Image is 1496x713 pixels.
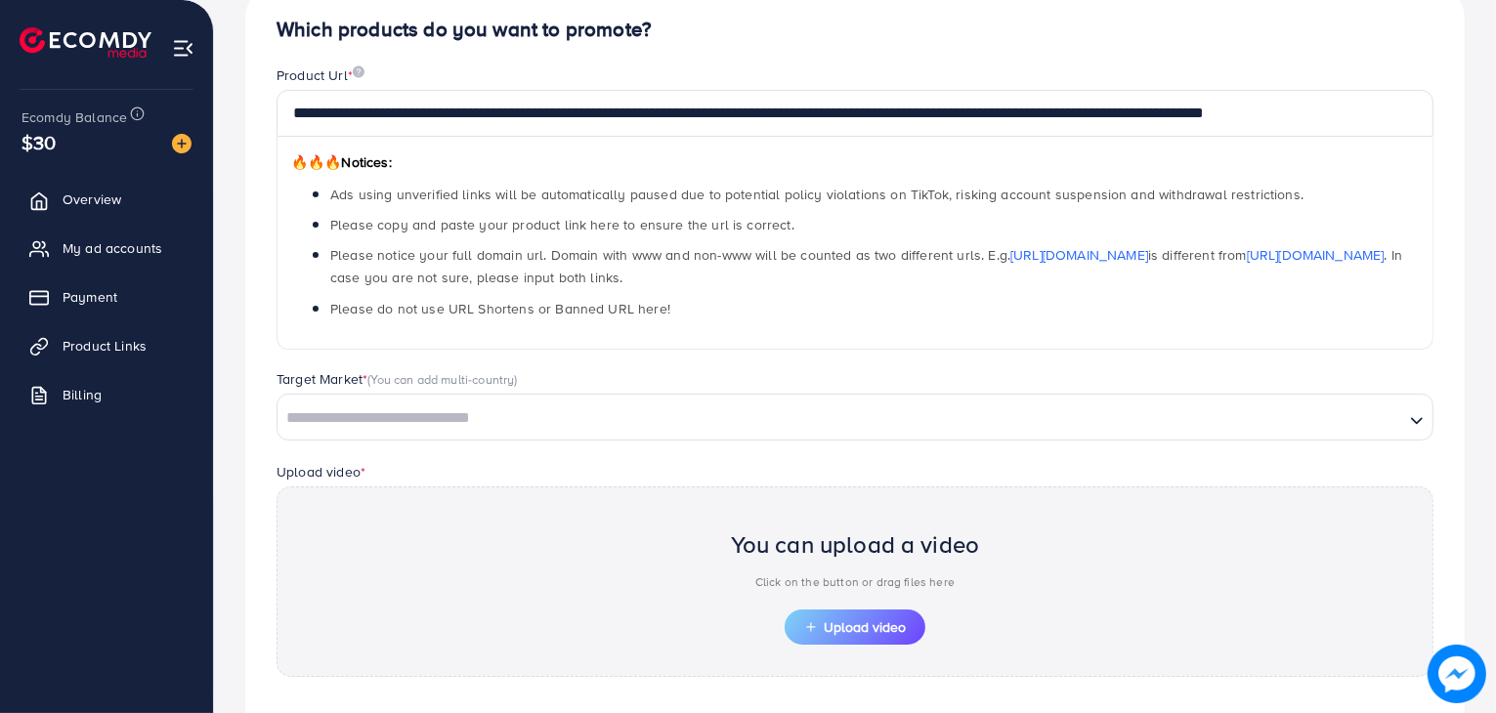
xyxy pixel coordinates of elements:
[63,238,162,258] span: My ad accounts
[291,152,392,172] span: Notices:
[330,299,670,318] span: Please do not use URL Shortens or Banned URL here!
[277,462,365,482] label: Upload video
[353,65,364,78] img: image
[63,189,121,209] span: Overview
[63,287,117,307] span: Payment
[279,403,1402,434] input: Search for option
[804,620,906,634] span: Upload video
[1247,245,1385,265] a: [URL][DOMAIN_NAME]
[63,385,102,404] span: Billing
[277,369,518,389] label: Target Market
[277,394,1433,440] div: Search for option
[15,326,198,365] a: Product Links
[330,185,1304,204] span: Ads using unverified links will be automatically paused due to potential policy violations on Tik...
[172,37,194,60] img: menu
[330,245,1402,287] span: Please notice your full domain url. Domain with www and non-www will be counted as two different ...
[20,27,151,58] img: logo
[330,215,794,234] span: Please copy and paste your product link here to ensure the url is correct.
[63,336,147,356] span: Product Links
[291,152,341,172] span: 🔥🔥🔥
[1428,645,1486,703] img: image
[15,229,198,268] a: My ad accounts
[785,609,925,645] button: Upload video
[277,18,1433,42] h4: Which products do you want to promote?
[731,570,980,594] p: Click on the button or drag files here
[15,277,198,316] a: Payment
[21,128,56,156] span: $30
[277,65,364,85] label: Product Url
[731,530,980,559] h2: You can upload a video
[15,180,198,219] a: Overview
[15,375,198,414] a: Billing
[1010,245,1148,265] a: [URL][DOMAIN_NAME]
[367,370,517,388] span: (You can add multi-country)
[172,134,192,153] img: image
[21,107,127,127] span: Ecomdy Balance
